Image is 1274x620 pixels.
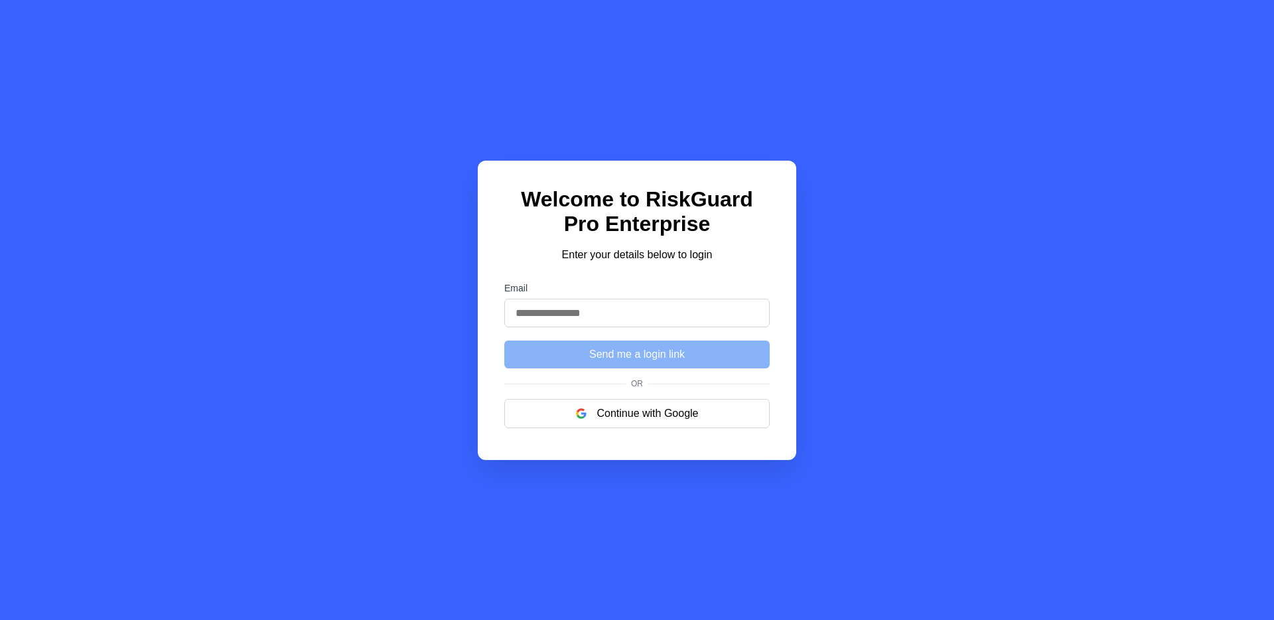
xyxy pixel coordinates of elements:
button: Continue with Google [504,399,770,428]
p: Enter your details below to login [504,247,770,263]
h1: Welcome to RiskGuard Pro Enterprise [504,187,770,236]
img: google logo [576,408,587,419]
label: Email [504,283,770,293]
button: Send me a login link [504,341,770,368]
span: Or [626,379,648,388]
